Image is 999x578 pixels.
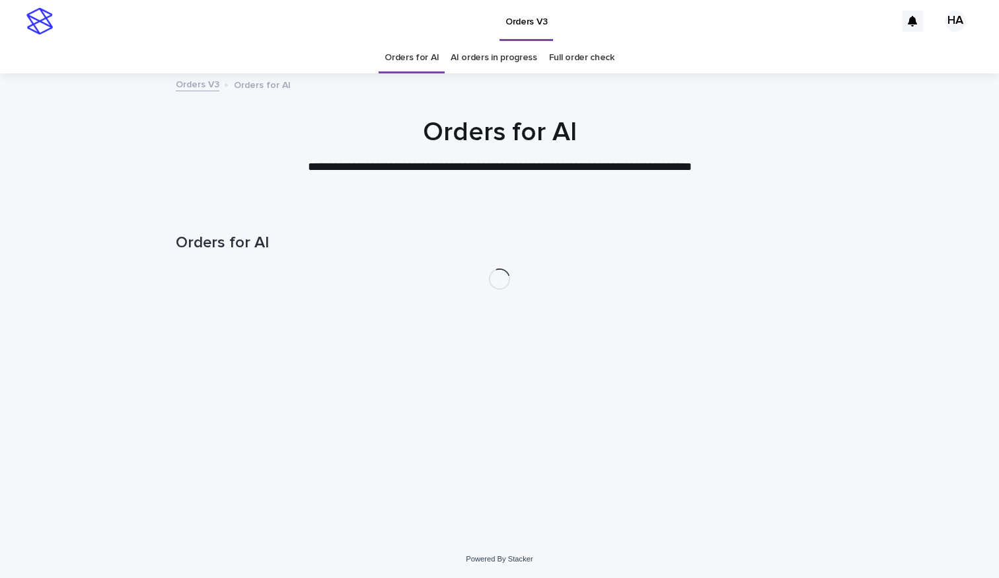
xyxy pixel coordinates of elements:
a: Full order check [549,42,614,73]
a: Orders for AI [385,42,439,73]
div: HA [945,11,966,32]
a: Powered By Stacker [466,555,533,563]
p: Orders for AI [234,77,291,91]
a: Orders V3 [176,76,219,91]
h1: Orders for AI [176,233,823,253]
img: stacker-logo-s-only.png [26,8,53,34]
h1: Orders for AI [176,116,823,148]
a: AI orders in progress [451,42,537,73]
